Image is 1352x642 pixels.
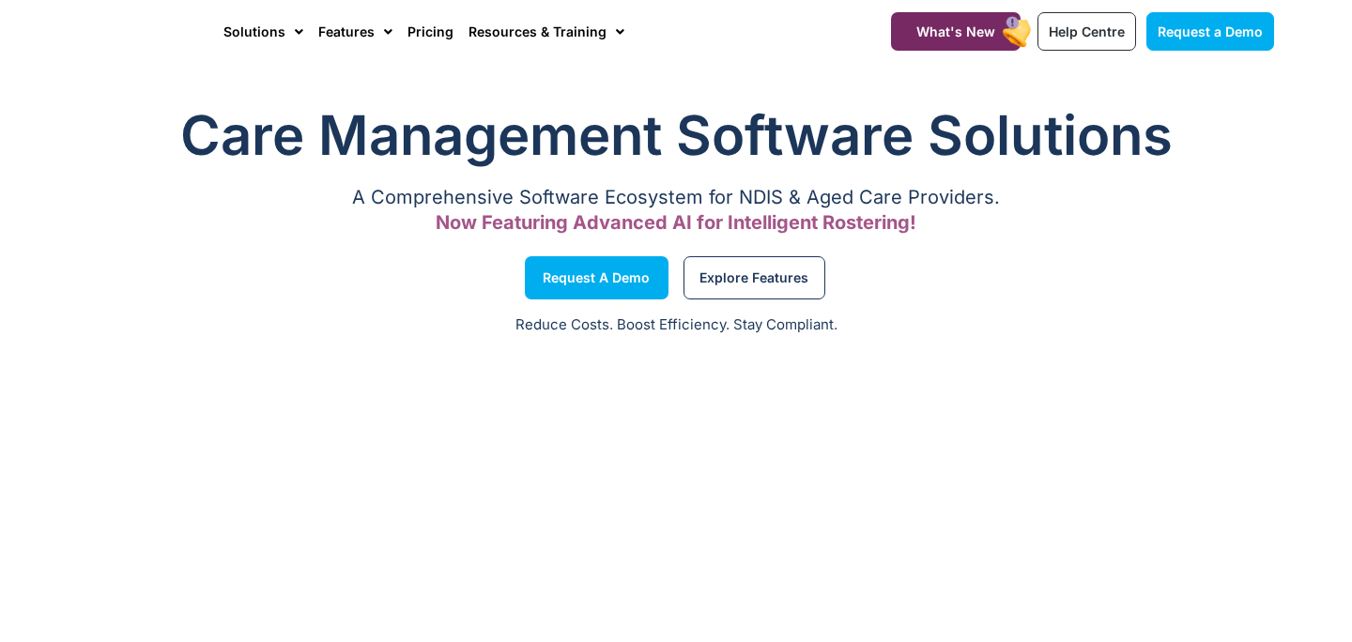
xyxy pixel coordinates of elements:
[78,18,205,46] img: CareMaster Logo
[78,191,1274,204] p: A Comprehensive Software Ecosystem for NDIS & Aged Care Providers.
[78,98,1274,173] h1: Care Management Software Solutions
[436,211,916,234] span: Now Featuring Advanced AI for Intelligent Rostering!
[699,273,808,283] span: Explore Features
[1049,23,1125,39] span: Help Centre
[1037,12,1136,51] a: Help Centre
[1158,23,1263,39] span: Request a Demo
[1146,12,1274,51] a: Request a Demo
[543,273,650,283] span: Request a Demo
[891,12,1021,51] a: What's New
[684,256,825,299] a: Explore Features
[916,23,995,39] span: What's New
[525,256,668,299] a: Request a Demo
[11,314,1341,336] p: Reduce Costs. Boost Efficiency. Stay Compliant.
